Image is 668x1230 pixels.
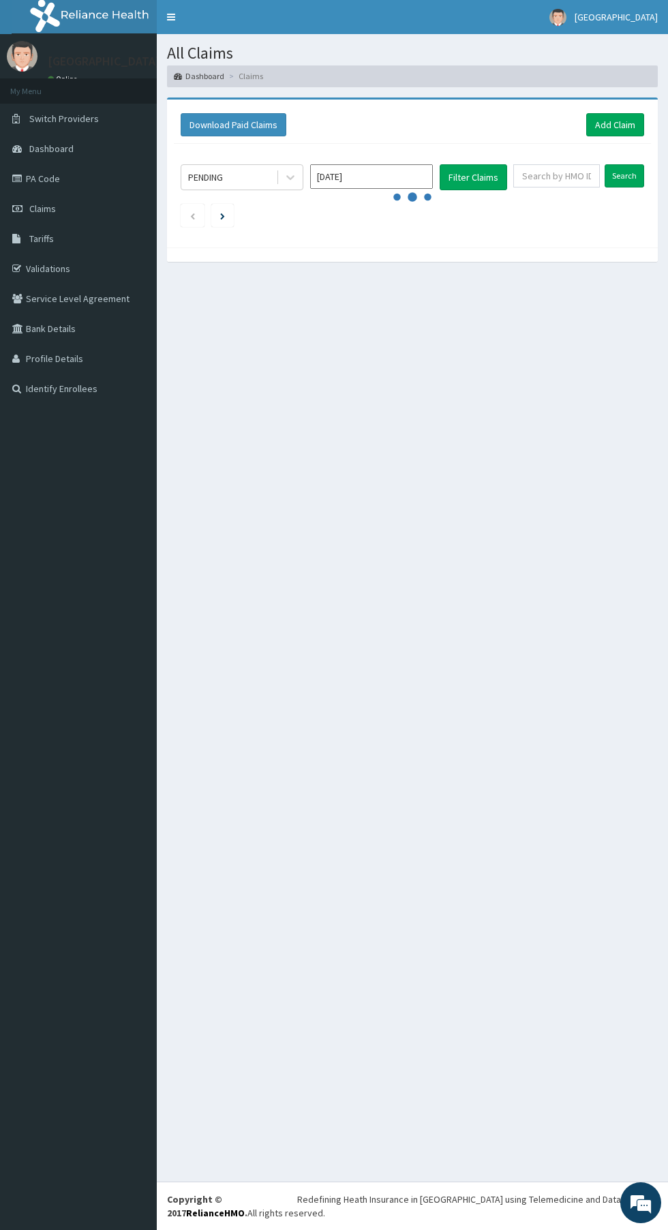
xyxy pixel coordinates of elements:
[297,1192,658,1206] div: Redefining Heath Insurance in [GEOGRAPHIC_DATA] using Telemedicine and Data Science!
[310,164,433,189] input: Select Month and Year
[29,142,74,155] span: Dashboard
[167,44,658,62] h1: All Claims
[605,164,644,187] input: Search
[220,209,225,222] a: Next page
[48,74,80,84] a: Online
[157,1182,668,1230] footer: All rights reserved.
[174,70,224,82] a: Dashboard
[186,1207,245,1219] a: RelianceHMO
[549,9,566,26] img: User Image
[29,232,54,245] span: Tariffs
[48,55,160,67] p: [GEOGRAPHIC_DATA]
[226,70,263,82] li: Claims
[181,113,286,136] button: Download Paid Claims
[29,112,99,125] span: Switch Providers
[440,164,507,190] button: Filter Claims
[167,1193,247,1219] strong: Copyright © 2017 .
[189,209,196,222] a: Previous page
[586,113,644,136] a: Add Claim
[7,41,37,72] img: User Image
[188,170,223,184] div: PENDING
[575,11,658,23] span: [GEOGRAPHIC_DATA]
[392,177,433,217] svg: audio-loading
[513,164,600,187] input: Search by HMO ID
[29,202,56,215] span: Claims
